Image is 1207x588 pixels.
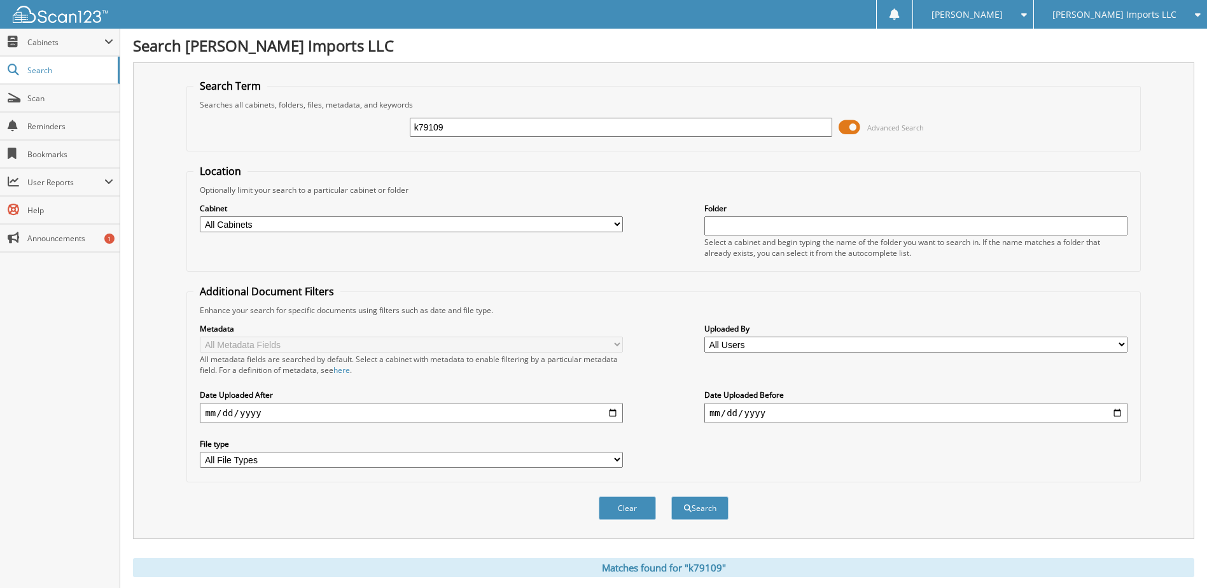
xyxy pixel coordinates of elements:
[27,149,113,160] span: Bookmarks
[671,496,729,520] button: Search
[333,365,350,375] a: here
[867,123,924,132] span: Advanced Search
[200,354,623,375] div: All metadata fields are searched by default. Select a cabinet with metadata to enable filtering b...
[931,11,1003,18] span: [PERSON_NAME]
[133,35,1194,56] h1: Search [PERSON_NAME] Imports LLC
[200,438,623,449] label: File type
[27,65,111,76] span: Search
[200,389,623,400] label: Date Uploaded After
[1052,11,1176,18] span: [PERSON_NAME] Imports LLC
[704,203,1127,214] label: Folder
[27,205,113,216] span: Help
[193,185,1133,195] div: Optionally limit your search to a particular cabinet or folder
[704,389,1127,400] label: Date Uploaded Before
[599,496,656,520] button: Clear
[104,234,115,244] div: 1
[200,203,623,214] label: Cabinet
[27,37,104,48] span: Cabinets
[193,305,1133,316] div: Enhance your search for specific documents using filters such as date and file type.
[27,177,104,188] span: User Reports
[704,237,1127,258] div: Select a cabinet and begin typing the name of the folder you want to search in. If the name match...
[193,164,248,178] legend: Location
[193,99,1133,110] div: Searches all cabinets, folders, files, metadata, and keywords
[704,403,1127,423] input: end
[193,79,267,93] legend: Search Term
[27,121,113,132] span: Reminders
[704,323,1127,334] label: Uploaded By
[13,6,108,23] img: scan123-logo-white.svg
[27,93,113,104] span: Scan
[193,284,340,298] legend: Additional Document Filters
[200,323,623,334] label: Metadata
[200,403,623,423] input: start
[27,233,113,244] span: Announcements
[133,558,1194,577] div: Matches found for "k79109"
